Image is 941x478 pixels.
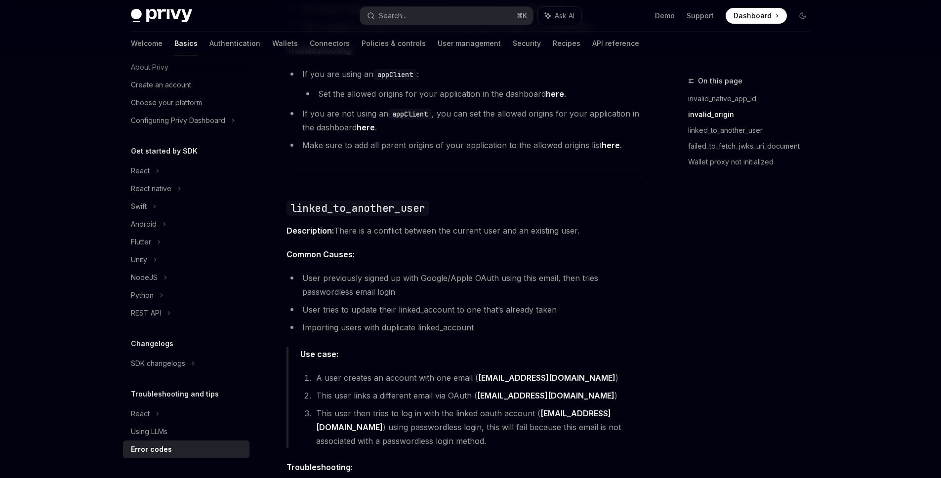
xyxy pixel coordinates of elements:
[131,426,167,438] div: Using LLMs
[131,443,172,455] div: Error codes
[313,406,643,448] li: This user then tries to log in with the linked oauth account ( ) using passwordless login, this w...
[286,249,355,259] strong: Common Causes:
[131,79,191,91] div: Create an account
[131,388,219,400] h5: Troubleshooting and tips
[688,107,818,122] a: invalid_origin
[131,165,150,177] div: React
[513,32,541,55] a: Security
[360,7,533,25] button: Search...⌘K
[362,32,426,55] a: Policies & controls
[131,236,151,248] div: Flutter
[310,32,350,55] a: Connectors
[131,338,173,350] h5: Changelogs
[286,271,643,299] li: User previously signed up with Google/Apple OAuth using this email, then tries passwordless email...
[286,138,643,152] li: Make sure to add all parent origins of your application to the allowed origins list .
[286,200,429,216] code: linked_to_another_user
[131,183,171,195] div: React native
[131,145,198,157] h5: Get started by SDK
[131,307,161,319] div: REST API
[131,218,157,230] div: Android
[688,154,818,170] a: Wallet proxy not initialized
[286,303,643,317] li: User tries to update their linked_account to one that’s already taken
[131,115,225,126] div: Configuring Privy Dashboard
[795,8,811,24] button: Toggle dark mode
[517,12,527,20] span: ⌘ K
[123,94,249,112] a: Choose your platform
[131,254,147,266] div: Unity
[592,32,639,55] a: API reference
[286,67,643,101] li: If you are using an :
[688,91,818,107] a: invalid_native_app_id
[209,32,260,55] a: Authentication
[687,11,714,21] a: Support
[123,76,249,94] a: Create an account
[316,408,611,433] a: [EMAIL_ADDRESS][DOMAIN_NAME]
[602,140,620,151] a: here
[131,200,147,212] div: Swift
[553,32,580,55] a: Recipes
[131,9,192,23] img: dark logo
[388,109,432,119] code: appClient
[286,224,643,238] span: There is a conflict between the current user and an existing user.
[477,391,614,401] a: [EMAIL_ADDRESS][DOMAIN_NAME]
[726,8,787,24] a: Dashboard
[357,122,375,133] a: here
[286,462,353,472] strong: Troubleshooting:
[438,32,501,55] a: User management
[131,408,150,420] div: React
[373,69,417,80] code: appClient
[123,423,249,440] a: Using LLMs
[131,32,163,55] a: Welcome
[698,75,742,87] span: On this page
[286,226,334,236] strong: Description:
[131,97,202,109] div: Choose your platform
[300,349,338,359] strong: Use case:
[478,373,615,383] a: [EMAIL_ADDRESS][DOMAIN_NAME]
[313,371,643,385] li: A user creates an account with one email ( )
[688,138,818,154] a: failed_to_fetch_jwks_uri_document
[123,440,249,458] a: Error codes
[131,289,154,301] div: Python
[555,11,574,21] span: Ask AI
[131,358,185,369] div: SDK changelogs
[313,389,643,402] li: This user links a different email via OAuth ( )
[379,10,407,22] div: Search...
[174,32,198,55] a: Basics
[546,89,564,99] a: here
[286,320,643,334] li: Importing users with duplicate linked_account
[286,107,643,134] li: If you are not using an , you can set the allowed origins for your application in the dashboard .
[131,272,158,283] div: NodeJS
[734,11,772,21] span: Dashboard
[302,87,643,101] li: Set the allowed origins for your application in the dashboard .
[688,122,818,138] a: linked_to_another_user
[655,11,675,21] a: Demo
[272,32,298,55] a: Wallets
[538,7,581,25] button: Ask AI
